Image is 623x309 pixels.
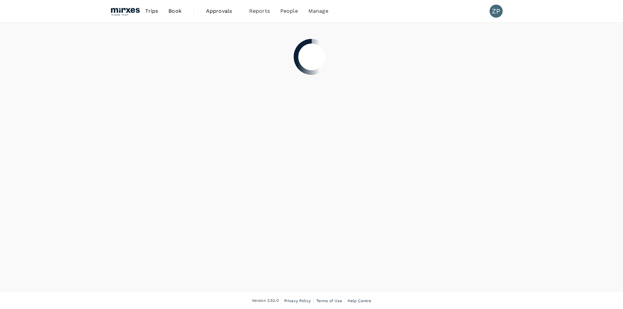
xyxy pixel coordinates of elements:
span: Terms of Use [316,299,342,303]
a: Privacy Policy [284,297,311,304]
img: Mirxes Holding Pte Ltd [110,4,140,18]
div: ZP [490,5,503,18]
span: Help Centre [348,299,372,303]
span: Approvals [206,7,239,15]
span: Version 3.52.0 [252,298,279,304]
span: Manage [308,7,328,15]
span: Privacy Policy [284,299,311,303]
span: Book [168,7,182,15]
a: Help Centre [348,297,372,304]
span: Trips [145,7,158,15]
span: People [280,7,298,15]
a: Terms of Use [316,297,342,304]
span: Reports [249,7,270,15]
